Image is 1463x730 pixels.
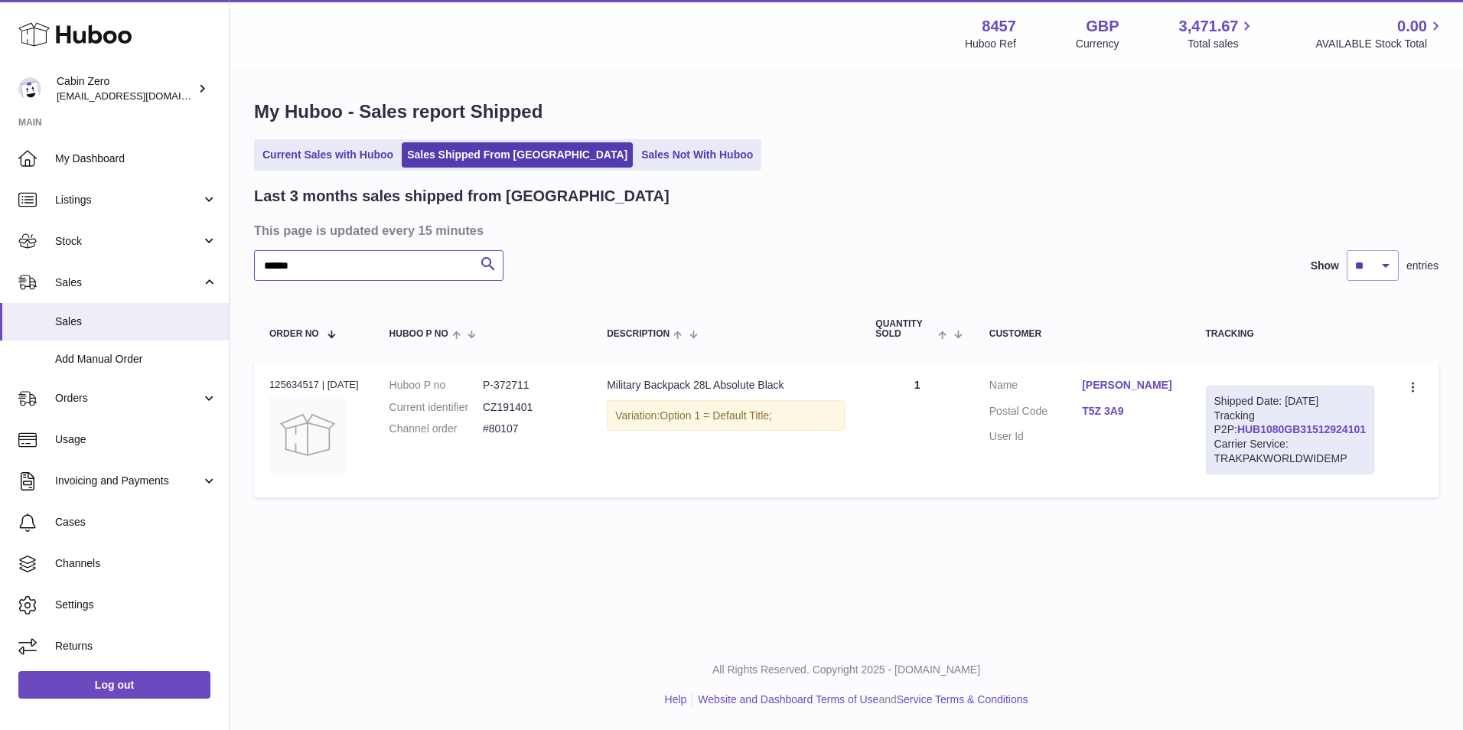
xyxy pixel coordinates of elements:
[389,329,448,339] span: Huboo P no
[55,275,201,290] span: Sales
[389,422,483,436] dt: Channel order
[483,400,576,415] dd: CZ191401
[389,400,483,415] dt: Current identifier
[1076,37,1119,51] div: Currency
[389,378,483,393] dt: Huboo P no
[269,329,319,339] span: Order No
[965,37,1016,51] div: Huboo Ref
[18,671,210,699] a: Log out
[1315,16,1445,51] a: 0.00 AVAILABLE Stock Total
[607,329,670,339] span: Description
[254,222,1435,239] h3: This page is updated every 15 minutes
[989,329,1175,339] div: Customer
[982,16,1016,37] strong: 8457
[1206,329,1374,339] div: Tracking
[692,693,1028,707] li: and
[1082,404,1175,419] a: T5Z 3A9
[55,152,217,166] span: My Dashboard
[875,319,934,339] span: Quantity Sold
[897,693,1028,706] a: Service Terms & Conditions
[55,314,217,329] span: Sales
[55,515,217,530] span: Cases
[55,474,201,488] span: Invoicing and Payments
[665,693,687,706] a: Help
[18,77,41,100] img: internalAdmin-8457@internal.huboo.com
[257,142,399,168] a: Current Sales with Huboo
[989,404,1082,422] dt: Postal Code
[1397,16,1427,37] span: 0.00
[860,363,973,497] td: 1
[1214,437,1366,466] div: Carrier Service: TRAKPAKWORLDWIDEMP
[607,378,845,393] div: Military Backpack 28L Absolute Black
[1086,16,1119,37] strong: GBP
[55,234,201,249] span: Stock
[1237,423,1366,435] a: HUB1080GB31512924101
[55,391,201,406] span: Orders
[1311,259,1339,273] label: Show
[269,396,346,473] img: no-photo.jpg
[1214,394,1366,409] div: Shipped Date: [DATE]
[698,693,878,706] a: Website and Dashboard Terms of Use
[607,400,845,432] div: Variation:
[254,99,1439,124] h1: My Huboo - Sales report Shipped
[989,378,1082,396] dt: Name
[1315,37,1445,51] span: AVAILABLE Stock Total
[402,142,633,168] a: Sales Shipped From [GEOGRAPHIC_DATA]
[242,663,1451,677] p: All Rights Reserved. Copyright 2025 - [DOMAIN_NAME]
[1406,259,1439,273] span: entries
[55,432,217,447] span: Usage
[1179,16,1256,51] a: 3,471.67 Total sales
[989,429,1082,444] dt: User Id
[660,409,772,422] span: Option 1 = Default Title;
[1188,37,1256,51] span: Total sales
[636,142,758,168] a: Sales Not With Huboo
[483,378,576,393] dd: P-372711
[55,556,217,571] span: Channels
[55,193,201,207] span: Listings
[269,378,359,392] div: 125634517 | [DATE]
[55,598,217,612] span: Settings
[55,639,217,653] span: Returns
[1082,378,1175,393] a: [PERSON_NAME]
[57,90,225,102] span: [EMAIL_ADDRESS][DOMAIN_NAME]
[57,74,194,103] div: Cabin Zero
[1206,386,1374,474] div: Tracking P2P:
[254,186,670,207] h2: Last 3 months sales shipped from [GEOGRAPHIC_DATA]
[55,352,217,367] span: Add Manual Order
[1179,16,1239,37] span: 3,471.67
[483,422,576,436] dd: #80107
